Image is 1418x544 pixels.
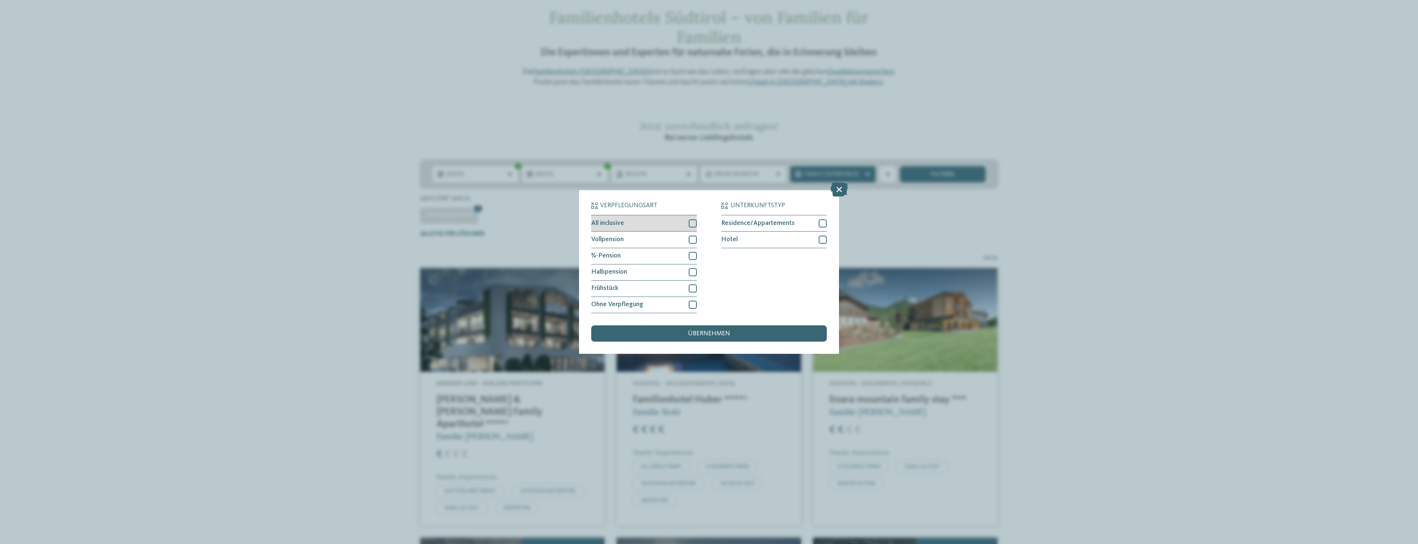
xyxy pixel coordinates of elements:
[600,202,657,209] span: Verpflegungsart
[688,331,730,337] span: übernehmen
[591,285,619,292] span: Frühstück
[591,253,621,259] span: ¾-Pension
[591,301,643,308] span: Ohne Verpflegung
[591,236,624,243] span: Vollpension
[730,202,785,209] span: Unterkunftstyp
[721,220,795,227] span: Residence/Appartements
[721,236,738,243] span: Hotel
[591,220,624,227] span: All inclusive
[591,269,627,276] span: Halbpension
